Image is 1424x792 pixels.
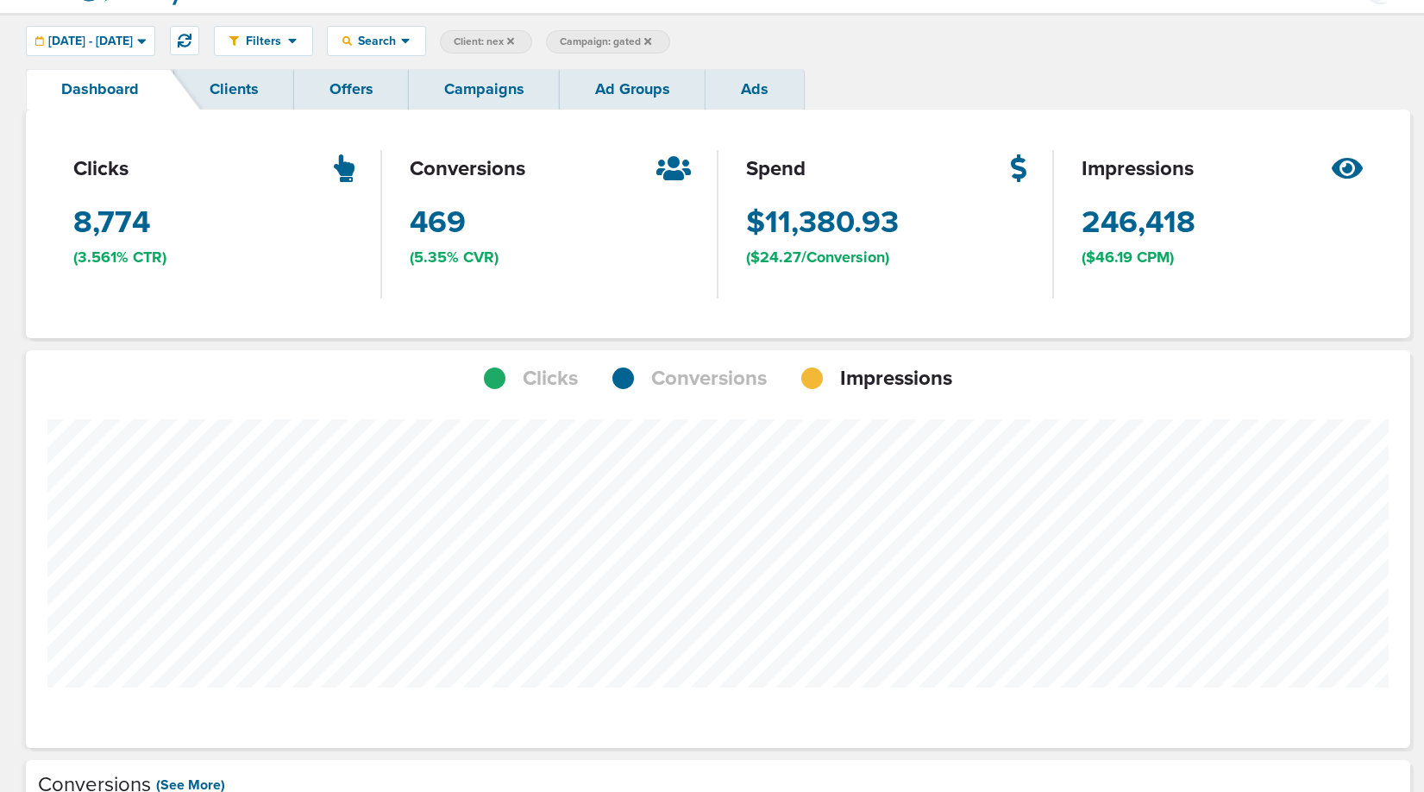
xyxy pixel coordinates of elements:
[746,154,806,184] span: spend
[1082,154,1194,184] span: impressions
[840,364,952,393] span: Impressions
[454,35,514,49] span: Client: nex
[409,69,560,110] a: Campaigns
[174,69,294,110] a: Clients
[560,35,651,49] span: Campaign: gated
[410,247,499,268] span: (5.35% CVR)
[651,364,767,393] span: Conversions
[48,35,133,47] span: [DATE] - [DATE]
[352,34,401,48] span: Search
[73,154,129,184] span: clicks
[560,69,706,110] a: Ad Groups
[410,154,525,184] span: conversions
[73,247,166,268] span: (3.561% CTR)
[410,201,466,244] span: 469
[294,69,409,110] a: Offers
[746,201,899,244] span: $11,380.93
[26,69,174,110] a: Dashboard
[523,364,578,393] span: Clicks
[706,69,804,110] a: Ads
[73,201,150,244] span: 8,774
[1082,247,1174,268] span: ($46.19 CPM)
[746,247,889,268] span: ($24.27/Conversion)
[239,34,288,48] span: Filters
[1082,201,1195,244] span: 246,418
